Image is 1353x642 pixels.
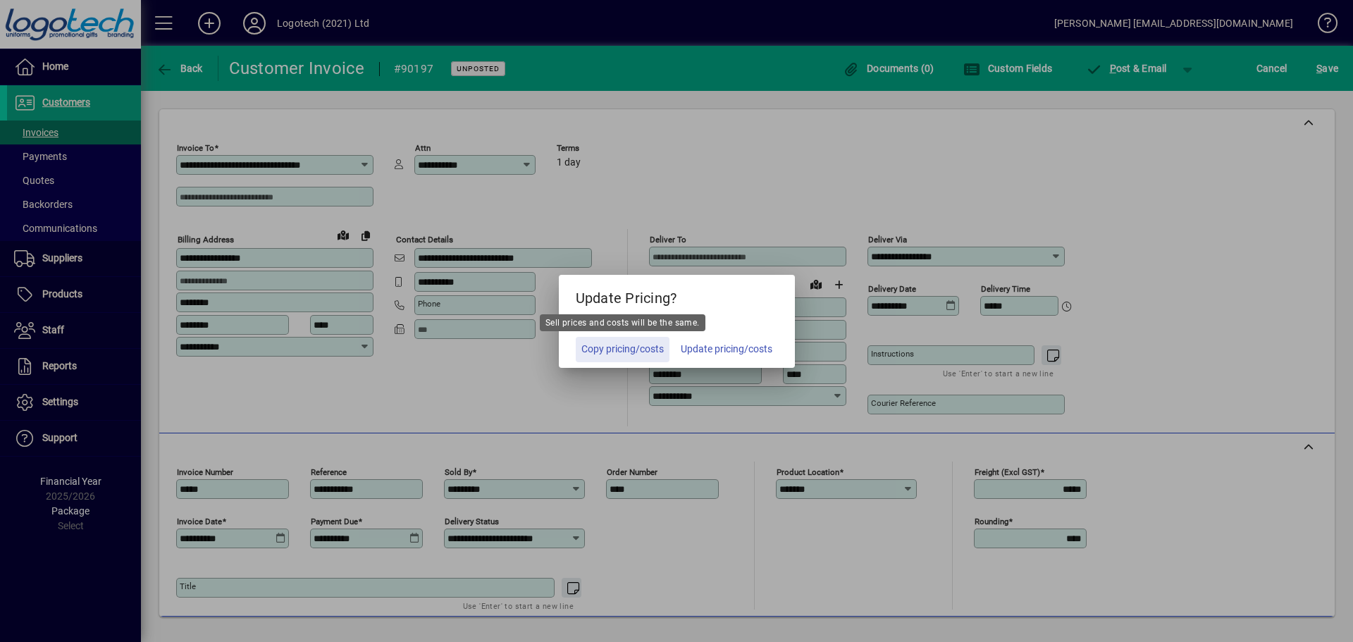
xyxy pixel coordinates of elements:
h5: Update Pricing? [559,275,795,316]
div: Sell prices and costs will be the same. [540,314,705,331]
span: Update pricing/costs [681,342,772,357]
span: Copy pricing/costs [581,342,664,357]
button: Update pricing/costs [675,337,778,362]
button: Copy pricing/costs [576,337,669,362]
